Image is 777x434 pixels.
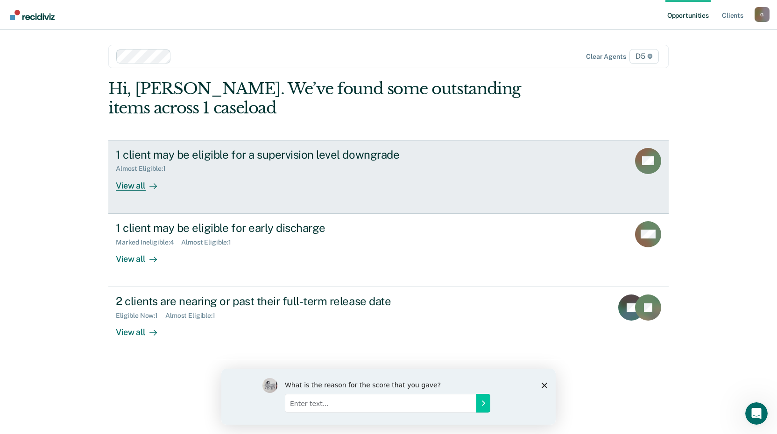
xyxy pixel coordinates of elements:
img: Recidiviz [10,10,55,20]
iframe: Intercom live chat [745,402,768,425]
div: View all [116,246,168,264]
div: G [755,7,770,22]
a: 2 clients are nearing or past their full-term release dateEligible Now:1Almost Eligible:1View all [108,287,669,360]
div: Hi, [PERSON_NAME]. We’ve found some outstanding items across 1 caseload [108,79,557,118]
div: Clear agents [586,53,626,61]
button: Profile dropdown button [755,7,770,22]
span: D5 [629,49,659,64]
div: View all [116,173,168,191]
iframe: Survey by Kim from Recidiviz [221,369,556,425]
div: 1 client may be eligible for early discharge [116,221,444,235]
a: 1 client may be eligible for early dischargeMarked Ineligible:4Almost Eligible:1View all [108,214,669,287]
div: Almost Eligible : 1 [181,238,239,246]
div: Marked Ineligible : 4 [116,238,181,246]
div: 1 client may be eligible for a supervision level downgrade [116,148,444,161]
div: Almost Eligible : 1 [116,165,173,173]
div: Almost Eligible : 1 [165,312,223,320]
div: View all [116,320,168,338]
a: 1 client may be eligible for a supervision level downgradeAlmost Eligible:1View all [108,140,669,214]
div: Eligible Now : 1 [116,312,165,320]
div: 2 clients are nearing or past their full-term release date [116,294,444,308]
